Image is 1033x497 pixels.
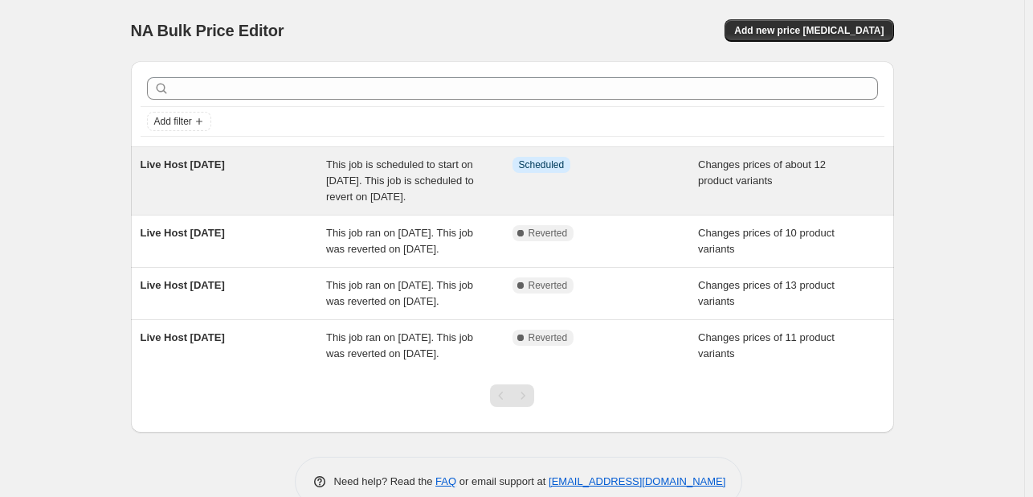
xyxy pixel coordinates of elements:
[435,475,456,487] a: FAQ
[698,227,835,255] span: Changes prices of 10 product variants
[529,227,568,240] span: Reverted
[519,158,565,171] span: Scheduled
[131,22,284,39] span: NA Bulk Price Editor
[326,227,473,255] span: This job ran on [DATE]. This job was reverted on [DATE].
[529,331,568,344] span: Reverted
[141,279,225,291] span: Live Host [DATE]
[698,331,835,359] span: Changes prices of 11 product variants
[698,279,835,307] span: Changes prices of 13 product variants
[456,475,549,487] span: or email support at
[725,19,893,42] button: Add new price [MEDICAL_DATA]
[141,158,225,170] span: Live Host [DATE]
[549,475,725,487] a: [EMAIL_ADDRESS][DOMAIN_NAME]
[147,112,211,131] button: Add filter
[490,384,534,407] nav: Pagination
[141,331,225,343] span: Live Host [DATE]
[529,279,568,292] span: Reverted
[698,158,826,187] span: Changes prices of about 12 product variants
[334,475,436,487] span: Need help? Read the
[154,115,192,128] span: Add filter
[326,158,474,203] span: This job is scheduled to start on [DATE]. This job is scheduled to revert on [DATE].
[141,227,225,239] span: Live Host [DATE]
[734,24,884,37] span: Add new price [MEDICAL_DATA]
[326,279,473,307] span: This job ran on [DATE]. This job was reverted on [DATE].
[326,331,473,359] span: This job ran on [DATE]. This job was reverted on [DATE].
